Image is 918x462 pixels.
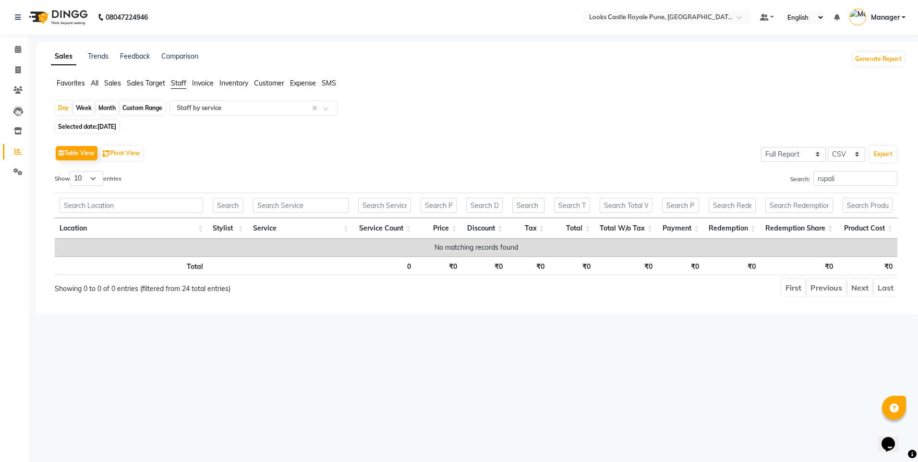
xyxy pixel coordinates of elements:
[549,256,595,275] th: ₹0
[104,79,121,87] span: Sales
[595,218,657,239] th: Total W/o Tax: activate to sort column ascending
[765,198,833,213] input: Search Redemption Share
[248,218,353,239] th: Service: activate to sort column ascending
[512,198,544,213] input: Search Tax
[88,52,109,61] a: Trends
[322,79,336,87] span: SMS
[60,198,203,213] input: Search Location
[103,150,110,158] img: pivot.png
[56,101,72,115] div: Day
[838,218,897,239] th: Product Cost: activate to sort column ascending
[290,79,316,87] span: Expense
[843,198,893,213] input: Search Product Cost
[55,171,121,186] label: Show entries
[657,256,704,275] th: ₹0
[761,218,838,239] th: Redemption Share: activate to sort column ascending
[171,79,186,87] span: Staff
[353,256,416,275] th: 0
[97,123,116,130] span: [DATE]
[55,239,897,256] td: No matching records found
[662,198,699,213] input: Search Payment
[353,218,416,239] th: Service Count: activate to sort column ascending
[127,79,165,87] span: Sales Target
[709,198,756,213] input: Search Redemption
[91,79,98,87] span: All
[106,4,148,31] b: 08047224946
[312,103,320,113] span: Clear all
[253,198,349,213] input: Search Service
[838,256,897,275] th: ₹0
[56,121,119,133] span: Selected date:
[554,198,591,213] input: Search Total
[57,79,85,87] span: Favorites
[96,101,118,115] div: Month
[416,218,462,239] th: Price: activate to sort column ascending
[161,52,198,61] a: Comparison
[657,218,704,239] th: Payment: activate to sort column ascending
[507,256,549,275] th: ₹0
[600,198,652,213] input: Search Total W/o Tax
[871,12,900,23] span: Manager
[100,146,143,160] button: Pivot View
[790,171,897,186] label: Search:
[549,218,595,239] th: Total: activate to sort column ascending
[213,198,243,213] input: Search Stylist
[254,79,284,87] span: Customer
[421,198,457,213] input: Search Price
[120,52,150,61] a: Feedback
[51,48,76,65] a: Sales
[73,101,94,115] div: Week
[358,198,411,213] input: Search Service Count
[70,171,103,186] select: Showentries
[466,198,503,213] input: Search Discount
[849,9,866,25] img: Manager
[55,278,398,294] div: Showing 0 to 0 of 0 entries (filtered from 24 total entries)
[813,171,897,186] input: Search:
[704,256,761,275] th: ₹0
[120,101,165,115] div: Custom Range
[870,146,896,162] button: Export
[878,424,908,452] iframe: chat widget
[595,256,658,275] th: ₹0
[55,256,208,275] th: Total
[56,146,97,160] button: Table View
[208,218,248,239] th: Stylist: activate to sort column ascending
[704,218,761,239] th: Redemption: activate to sort column ascending
[462,256,508,275] th: ₹0
[24,4,90,31] img: logo
[761,256,838,275] th: ₹0
[853,52,904,66] button: Generate Report
[192,79,214,87] span: Invoice
[461,218,507,239] th: Discount: activate to sort column ascending
[55,218,208,239] th: Location: activate to sort column ascending
[416,256,462,275] th: ₹0
[507,218,549,239] th: Tax: activate to sort column ascending
[219,79,248,87] span: Inventory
